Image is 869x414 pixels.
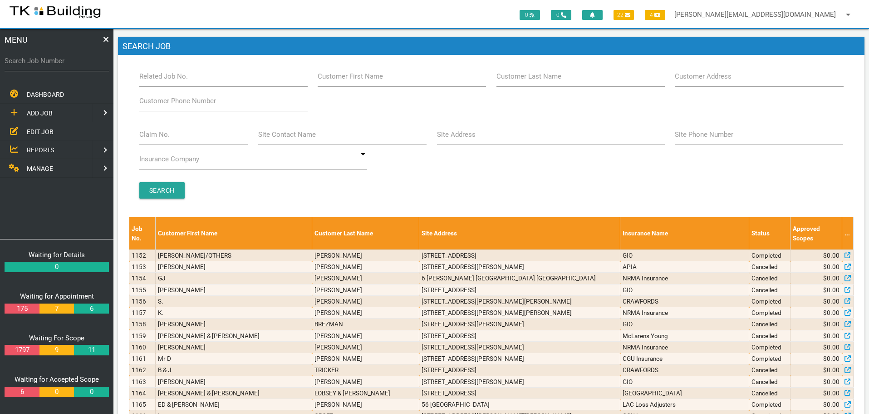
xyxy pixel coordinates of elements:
[620,249,749,261] td: GIO
[823,354,840,363] span: $0.00
[9,5,101,19] img: s3file
[39,387,74,397] a: 0
[156,341,312,353] td: [PERSON_NAME]
[156,295,312,307] td: S.
[5,56,109,66] label: Search Job Number
[129,399,156,410] td: 1165
[419,284,620,295] td: [STREET_ADDRESS]
[675,130,733,140] label: Site Phone Number
[419,319,620,330] td: [STREET_ADDRESS][PERSON_NAME]
[129,319,156,330] td: 1158
[156,387,312,399] td: [PERSON_NAME] & [PERSON_NAME]
[312,273,419,284] td: [PERSON_NAME]
[749,399,790,410] td: Completed
[312,261,419,273] td: [PERSON_NAME]
[823,377,840,386] span: $0.00
[620,341,749,353] td: NRMA Insurance
[419,295,620,307] td: [STREET_ADDRESS][PERSON_NAME][PERSON_NAME]
[790,217,842,250] th: Approved Scopes
[749,261,790,273] td: Cancelled
[29,251,85,259] a: Waiting for Details
[520,10,540,20] span: 0
[620,353,749,364] td: CGU Insurance
[312,353,419,364] td: [PERSON_NAME]
[620,387,749,399] td: [GEOGRAPHIC_DATA]
[823,389,840,398] span: $0.00
[139,71,188,82] label: Related Job No.
[29,334,84,342] a: Waiting For Scope
[312,217,419,250] th: Customer Last Name
[39,345,74,355] a: 9
[749,273,790,284] td: Cancelled
[129,261,156,273] td: 1153
[645,10,665,20] span: 4
[312,295,419,307] td: [PERSON_NAME]
[620,364,749,376] td: CRAWFORDS
[823,251,840,260] span: $0.00
[118,37,864,55] h1: Search Job
[419,364,620,376] td: [STREET_ADDRESS]
[419,307,620,319] td: [STREET_ADDRESS][PERSON_NAME][PERSON_NAME]
[620,307,749,319] td: NRMA Insurance
[129,249,156,261] td: 1152
[823,297,840,306] span: $0.00
[129,273,156,284] td: 1154
[27,128,54,135] span: EDIT JOB
[749,295,790,307] td: Completed
[419,273,620,284] td: 6 [PERSON_NAME] [GEOGRAPHIC_DATA] [GEOGRAPHIC_DATA]
[312,249,419,261] td: [PERSON_NAME]
[620,217,749,250] th: Insurance Name
[823,365,840,374] span: $0.00
[129,330,156,341] td: 1159
[129,376,156,387] td: 1163
[156,217,312,250] th: Customer First Name
[419,376,620,387] td: [STREET_ADDRESS][PERSON_NAME]
[20,292,94,300] a: Waiting for Appointment
[749,364,790,376] td: Cancelled
[620,376,749,387] td: GIO
[620,273,749,284] td: NRMA Insurance
[27,165,53,172] span: MANAGE
[129,295,156,307] td: 1156
[620,295,749,307] td: CRAWFORDS
[156,399,312,410] td: ED & [PERSON_NAME]
[156,364,312,376] td: B & J
[312,364,419,376] td: TRICKER
[419,330,620,341] td: [STREET_ADDRESS]
[312,387,419,399] td: LOBSEY & [PERSON_NAME]
[156,307,312,319] td: K.
[419,249,620,261] td: [STREET_ADDRESS]
[620,330,749,341] td: McLarens Young
[749,249,790,261] td: Completed
[258,130,316,140] label: Site Contact Name
[5,262,109,272] a: 0
[419,217,620,250] th: Site Address
[74,304,108,314] a: 6
[749,353,790,364] td: Completed
[5,345,39,355] a: 1797
[5,304,39,314] a: 175
[312,341,419,353] td: [PERSON_NAME]
[749,217,790,250] th: Status
[823,331,840,340] span: $0.00
[823,262,840,271] span: $0.00
[129,284,156,295] td: 1155
[419,353,620,364] td: [STREET_ADDRESS][PERSON_NAME]
[749,387,790,399] td: Cancelled
[156,284,312,295] td: [PERSON_NAME]
[749,319,790,330] td: Cancelled
[312,307,419,319] td: [PERSON_NAME]
[823,308,840,317] span: $0.00
[551,10,571,20] span: 0
[620,319,749,330] td: GIO
[749,376,790,387] td: Cancelled
[156,330,312,341] td: [PERSON_NAME] & [PERSON_NAME]
[27,91,64,98] span: DASHBOARD
[129,217,156,250] th: Job No.
[620,284,749,295] td: GIO
[312,399,419,410] td: [PERSON_NAME]
[5,387,39,397] a: 6
[749,307,790,319] td: Completed
[139,130,170,140] label: Claim No.
[74,345,108,355] a: 11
